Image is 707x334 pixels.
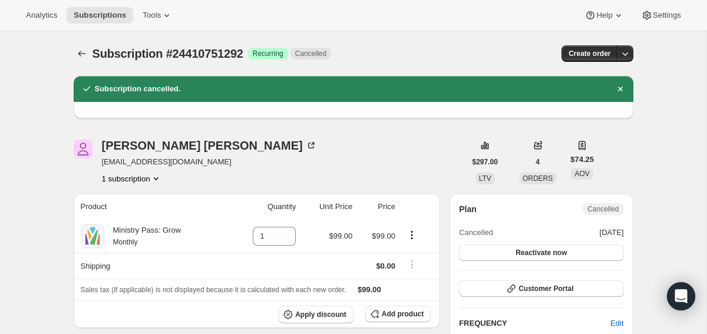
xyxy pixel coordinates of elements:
[459,280,623,297] button: Customer Portal
[402,229,421,242] button: Product actions
[603,314,630,333] button: Edit
[577,7,631,24] button: Help
[376,262,395,270] span: $0.00
[587,204,619,214] span: Cancelled
[229,194,299,220] th: Quantity
[19,7,64,24] button: Analytics
[104,224,181,248] div: Ministry Pass: Grow
[459,244,623,261] button: Reactivate now
[536,157,540,167] span: 4
[372,232,395,240] span: $99.00
[382,309,424,319] span: Add product
[473,157,498,167] span: $297.00
[465,154,505,170] button: $297.00
[253,49,283,58] span: Recurring
[523,174,553,183] span: ORDERS
[479,174,491,183] span: LTV
[92,47,243,60] span: Subscription #24410751292
[113,238,138,246] small: Monthly
[26,11,57,20] span: Analytics
[74,253,230,279] th: Shipping
[516,248,567,257] span: Reactivate now
[570,154,594,166] span: $74.25
[329,232,353,240] span: $99.00
[561,45,617,62] button: Create order
[299,194,356,220] th: Unit Price
[295,49,326,58] span: Cancelled
[518,284,573,293] span: Customer Portal
[136,7,180,24] button: Tools
[74,11,126,20] span: Subscriptions
[653,11,681,20] span: Settings
[102,140,317,151] div: [PERSON_NAME] [PERSON_NAME]
[358,285,381,294] span: $99.00
[402,258,421,271] button: Shipping actions
[459,318,610,329] h2: FREQUENCY
[143,11,161,20] span: Tools
[74,194,230,220] th: Product
[74,45,90,62] button: Subscriptions
[459,203,477,215] h2: Plan
[295,310,346,319] span: Apply discount
[667,282,695,310] div: Open Intercom Messenger
[102,156,317,168] span: [EMAIL_ADDRESS][DOMAIN_NAME]
[596,11,612,20] span: Help
[600,227,624,239] span: [DATE]
[569,49,610,58] span: Create order
[81,224,104,248] img: product img
[95,83,181,95] h2: Subscription cancelled.
[365,306,431,322] button: Add product
[459,227,493,239] span: Cancelled
[528,154,547,170] button: 4
[67,7,133,24] button: Subscriptions
[610,318,623,329] span: Edit
[279,306,353,323] button: Apply discount
[74,140,92,158] span: Ardelia Gipson
[81,286,346,294] span: Sales tax (if applicable) is not displayed because it is calculated with each new order.
[574,170,589,178] span: AOV
[612,81,629,97] button: Dismiss notification
[356,194,399,220] th: Price
[102,173,162,184] button: Product actions
[634,7,688,24] button: Settings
